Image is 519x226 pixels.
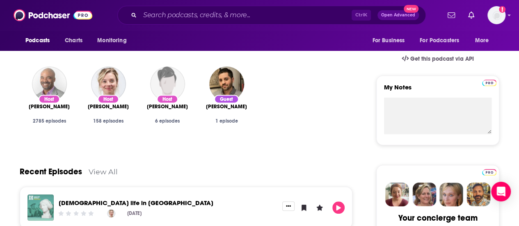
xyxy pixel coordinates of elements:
button: open menu [414,33,471,48]
span: Monitoring [97,35,126,46]
a: Show notifications dropdown [444,8,458,22]
a: Pro website [482,78,496,86]
button: open menu [20,33,60,48]
div: Host [98,95,119,103]
img: Ellie Cawthorne [91,66,126,101]
a: Emily Briffett [147,103,188,110]
div: Host [39,95,60,103]
span: For Business [372,35,405,46]
div: [DATE] [127,210,142,216]
button: Show More Button [282,201,295,210]
span: Charts [65,35,82,46]
img: Emily Briffett [150,66,185,101]
span: Podcasts [25,35,50,46]
a: Nathan Connolly [29,103,70,110]
div: Community Rating: 0 out of 5 [57,210,95,217]
button: open menu [366,33,415,48]
button: Show profile menu [487,6,505,24]
img: Podchaser Pro [482,169,496,176]
div: 6 episodes [144,118,190,124]
button: open menu [469,33,499,48]
a: Ellie Cawthorne [88,103,129,110]
span: [PERSON_NAME] [88,103,129,110]
img: Brian Hochman [209,66,244,101]
div: 158 episodes [85,118,131,124]
span: Ctrl K [352,10,371,21]
button: Leave a Rating [313,201,326,214]
button: open menu [91,33,137,48]
img: Nathan Connolly [32,66,67,101]
a: Recent Episodes [20,167,82,177]
img: Ellie Cawthorne [107,209,115,217]
a: Brian Hochman [206,103,247,110]
a: Get this podcast via API [395,49,480,69]
a: Show notifications dropdown [465,8,478,22]
img: Queer life in Georgian Britain [27,194,54,221]
span: More [475,35,489,46]
img: User Profile [487,6,505,24]
button: Play [332,201,345,214]
img: Podchaser - Follow, Share and Rate Podcasts [14,7,92,23]
div: Search podcasts, credits, & more... [117,6,426,25]
a: Charts [59,33,87,48]
span: [PERSON_NAME] [29,103,70,110]
span: [PERSON_NAME] [147,103,188,110]
img: Sydney Profile [385,183,409,206]
img: Jon Profile [466,183,490,206]
span: [PERSON_NAME] [206,103,247,110]
button: Bookmark Episode [298,201,310,214]
div: Open Intercom Messenger [491,182,511,201]
div: Host [157,95,178,103]
div: Your concierge team [398,213,478,223]
span: New [404,5,418,13]
span: Get this podcast via API [410,55,474,62]
img: Barbara Profile [412,183,436,206]
div: 1 episode [203,118,249,124]
a: View All [89,167,118,176]
span: Open Advanced [381,13,415,17]
svg: Add a profile image [499,6,505,13]
span: Logged in as RebRoz5 [487,6,505,24]
label: My Notes [384,83,492,98]
img: Podchaser Pro [482,80,496,86]
a: Queer life in Georgian Britain [59,199,213,207]
input: Search podcasts, credits, & more... [140,9,352,22]
img: Jules Profile [439,183,463,206]
div: 2785 episodes [26,118,72,124]
div: Guest [214,95,239,103]
span: For Podcasters [420,35,459,46]
button: Open AdvancedNew [377,10,419,20]
a: Pro website [482,168,496,176]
